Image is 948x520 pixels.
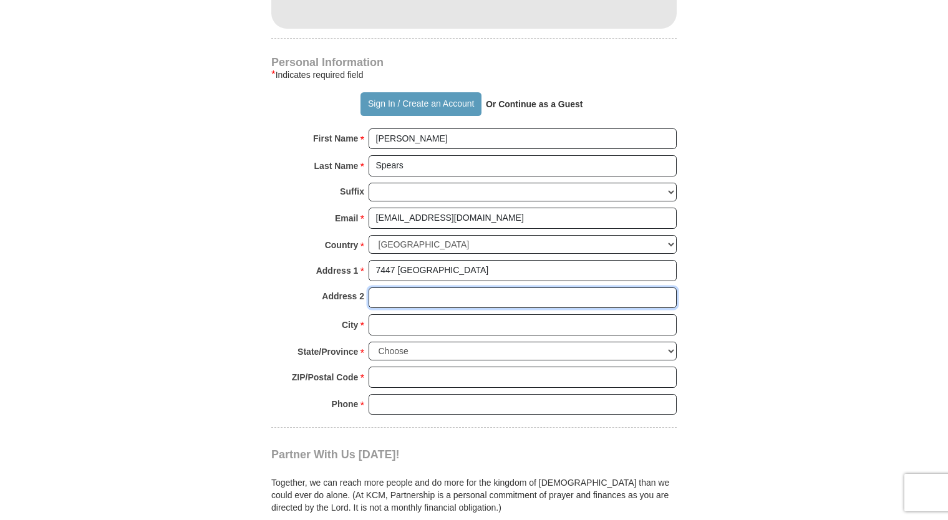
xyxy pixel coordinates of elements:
strong: Address 2 [322,287,364,305]
strong: Address 1 [316,262,359,279]
div: Indicates required field [271,67,677,82]
strong: First Name [313,130,358,147]
strong: Suffix [340,183,364,200]
strong: Country [325,236,359,254]
strong: Last Name [314,157,359,175]
span: Partner With Us [DATE]! [271,448,400,461]
strong: State/Province [297,343,358,360]
button: Sign In / Create an Account [360,92,481,116]
h4: Personal Information [271,57,677,67]
strong: Phone [332,395,359,413]
p: Together, we can reach more people and do more for the kingdom of [DEMOGRAPHIC_DATA] than we coul... [271,476,677,514]
strong: ZIP/Postal Code [292,368,359,386]
strong: Or Continue as a Guest [486,99,583,109]
strong: City [342,316,358,334]
strong: Email [335,209,358,227]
